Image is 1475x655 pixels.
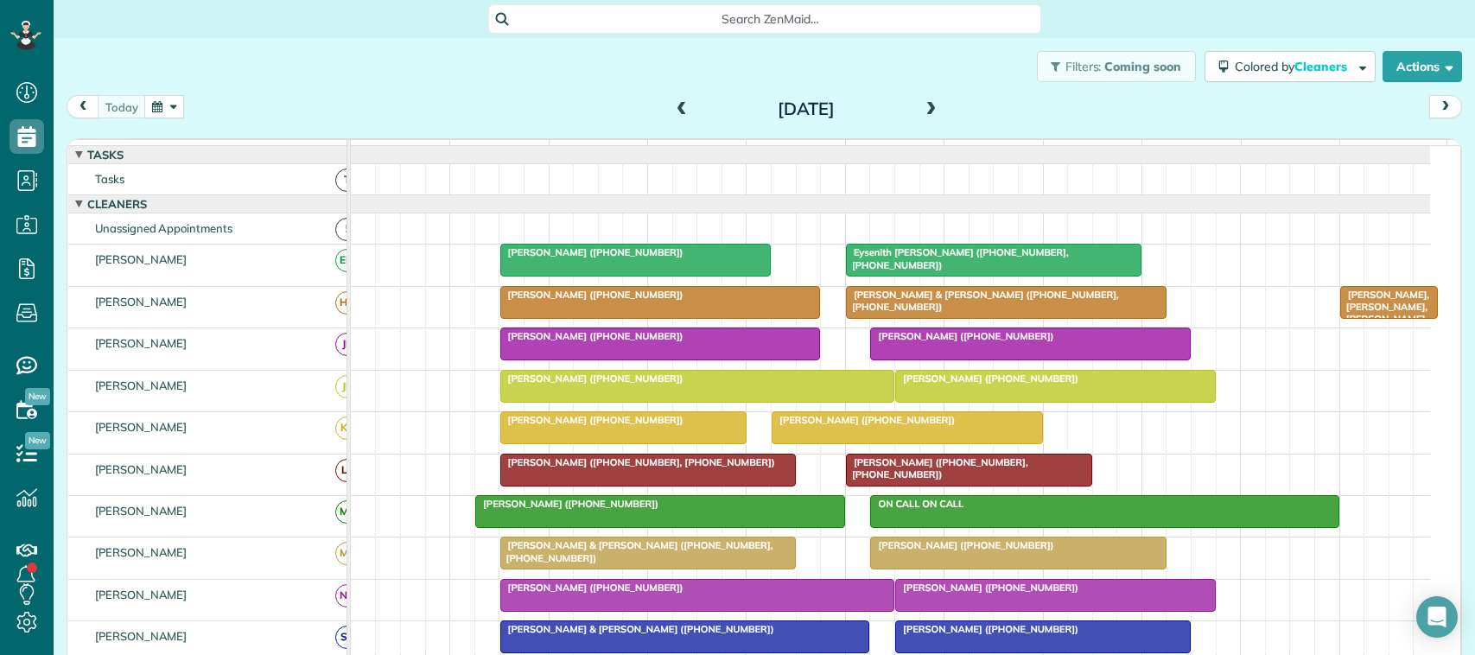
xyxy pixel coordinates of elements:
span: [PERSON_NAME] ([PHONE_NUMBER]) [499,246,684,258]
h2: [DATE] [698,99,914,118]
span: [PERSON_NAME] ([PHONE_NUMBER]) [499,330,684,342]
span: HC [335,291,359,315]
span: MB [335,542,359,565]
span: [PERSON_NAME] ([PHONE_NUMBER]) [474,498,659,510]
span: Unassigned Appointments [92,221,236,235]
span: JB [335,333,359,356]
span: [PERSON_NAME] & [PERSON_NAME] ([PHONE_NUMBER]) [499,623,775,635]
span: 3pm [1142,143,1173,157]
span: [PERSON_NAME] & [PERSON_NAME] ([PHONE_NUMBER], [PHONE_NUMBER]) [499,539,773,563]
span: Colored by [1235,59,1353,74]
span: Coming soon [1104,59,1182,74]
span: 12pm [846,143,883,157]
span: MT [335,500,359,524]
button: today [98,95,146,118]
span: [PERSON_NAME] & [PERSON_NAME] ([PHONE_NUMBER], [PHONE_NUMBER]) [845,289,1119,313]
span: [PERSON_NAME] ([PHONE_NUMBER]) [894,623,1079,635]
span: [PERSON_NAME] ([PHONE_NUMBER]) [771,414,956,426]
span: [PERSON_NAME] [92,378,191,392]
span: [PERSON_NAME] [92,252,191,266]
span: KB [335,417,359,440]
span: [PERSON_NAME] ([PHONE_NUMBER]) [499,414,684,426]
span: [PERSON_NAME] [92,629,191,643]
span: T [335,169,359,192]
span: ! [335,218,359,241]
button: Actions [1383,51,1462,82]
span: 9am [550,143,582,157]
button: prev [67,95,99,118]
span: SB [335,626,359,649]
span: LF [335,459,359,482]
span: EM [335,249,359,272]
span: 4pm [1242,143,1272,157]
span: 8am [450,143,482,157]
span: [PERSON_NAME] ([PHONE_NUMBER], [PHONE_NUMBER]) [845,456,1028,480]
span: New [25,432,50,449]
button: next [1429,95,1462,118]
span: [PERSON_NAME] [92,420,191,434]
span: [PERSON_NAME] ([PHONE_NUMBER]) [869,539,1054,551]
span: [PERSON_NAME] ([PHONE_NUMBER]) [499,372,684,385]
div: Open Intercom Messenger [1416,596,1458,638]
span: JR [335,375,359,398]
span: Cleaners [1294,59,1350,74]
span: Filters: [1065,59,1102,74]
span: 10am [648,143,687,157]
span: 1pm [944,143,975,157]
span: [PERSON_NAME] ([PHONE_NUMBER]) [499,582,684,594]
span: 11am [747,143,785,157]
span: [PERSON_NAME] [92,336,191,350]
span: Cleaners [84,197,150,211]
span: [PERSON_NAME] ([PHONE_NUMBER]) [894,372,1079,385]
span: Tasks [84,148,127,162]
span: New [25,388,50,405]
span: [PERSON_NAME] [92,462,191,476]
span: [PERSON_NAME], [PERSON_NAME], [PERSON_NAME], [PERSON_NAME], [PERSON_NAME] & [PERSON_NAME] P.C ([P... [1339,289,1430,437]
span: 5pm [1340,143,1370,157]
span: NN [335,584,359,607]
span: [PERSON_NAME] [92,588,191,601]
span: [PERSON_NAME] ([PHONE_NUMBER]) [499,289,684,301]
span: [PERSON_NAME] ([PHONE_NUMBER], [PHONE_NUMBER]) [499,456,776,468]
span: [PERSON_NAME] ([PHONE_NUMBER]) [869,330,1054,342]
span: 2pm [1044,143,1074,157]
span: ON CALL ON CALL [869,498,964,510]
span: Tasks [92,172,128,186]
span: [PERSON_NAME] [92,504,191,518]
span: [PERSON_NAME] [92,295,191,308]
span: 7am [351,143,383,157]
button: Colored byCleaners [1205,51,1376,82]
span: Eysenith [PERSON_NAME] ([PHONE_NUMBER], [PHONE_NUMBER]) [845,246,1069,270]
span: [PERSON_NAME] [92,545,191,559]
span: [PERSON_NAME] ([PHONE_NUMBER]) [894,582,1079,594]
